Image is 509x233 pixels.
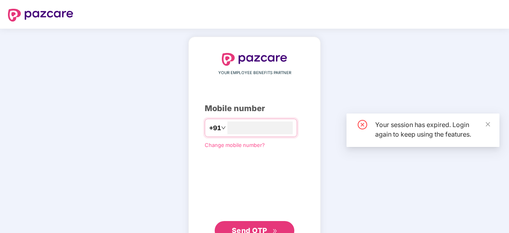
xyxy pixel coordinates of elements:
a: Change mobile number? [205,142,265,148]
div: Your session has expired. Login again to keep using the features. [375,120,490,139]
span: down [221,125,226,130]
img: logo [8,9,73,22]
span: YOUR EMPLOYEE BENEFITS PARTNER [218,70,291,76]
div: Mobile number [205,102,304,115]
span: close [485,121,491,127]
img: logo [222,53,287,66]
span: close-circle [358,120,367,129]
span: +91 [209,123,221,133]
